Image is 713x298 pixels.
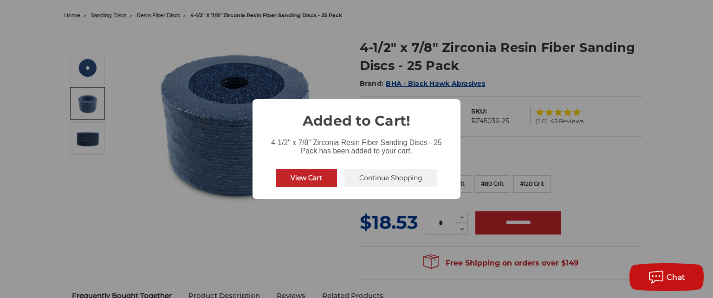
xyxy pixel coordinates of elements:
[629,263,704,291] button: Chat
[253,99,460,131] h2: Added to Cart!
[253,131,460,157] div: 4-1/2" x 7/8" Zirconia Resin Fiber Sanding Discs - 25 Pack has been added to your cart.
[667,273,686,282] span: Chat
[344,169,437,187] button: Continue Shopping
[276,169,337,187] button: View Cart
